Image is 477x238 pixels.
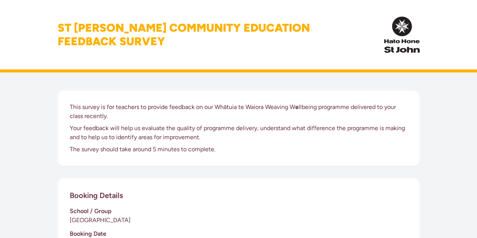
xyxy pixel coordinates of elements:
[58,21,310,48] h1: St [PERSON_NAME] Community Education Feedback Survey
[70,216,408,225] p: [GEOGRAPHIC_DATA]
[70,124,408,142] p: Your feedback will help us evaluate the quality of programme delivery, understand what difference...
[70,190,123,201] h2: Booking Details
[70,145,408,154] p: The survey should take around 5 minutes to complete.
[70,207,408,216] h3: School / Group
[70,103,408,121] p: This survey is for teachers to provide feedback on our Whātuia te Waiora Weaving W llbeing progra...
[384,17,419,53] img: InPulse
[295,103,299,111] strong: e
